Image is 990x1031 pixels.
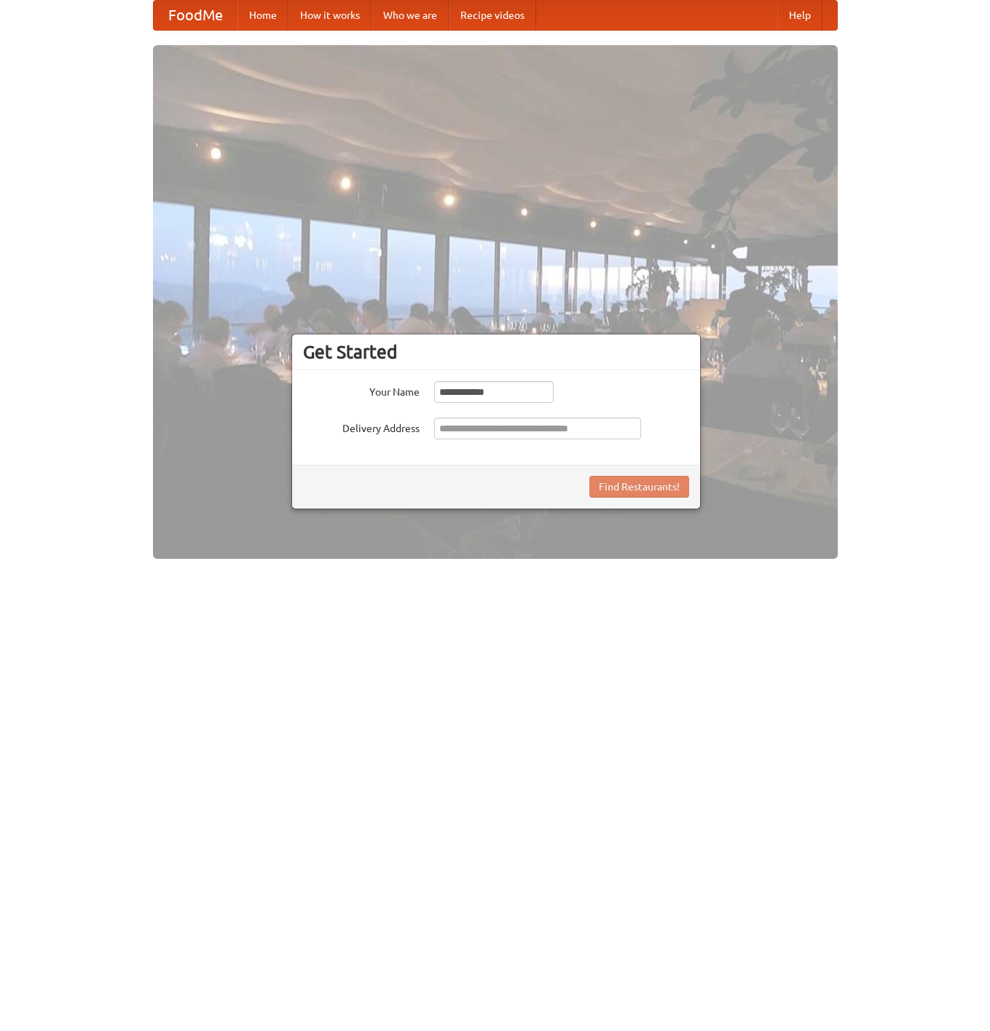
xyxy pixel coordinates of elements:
[777,1,822,30] a: Help
[372,1,449,30] a: Who we are
[449,1,536,30] a: Recipe videos
[237,1,288,30] a: Home
[154,1,237,30] a: FoodMe
[303,381,420,399] label: Your Name
[303,418,420,436] label: Delivery Address
[589,476,689,498] button: Find Restaurants!
[303,341,689,363] h3: Get Started
[288,1,372,30] a: How it works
